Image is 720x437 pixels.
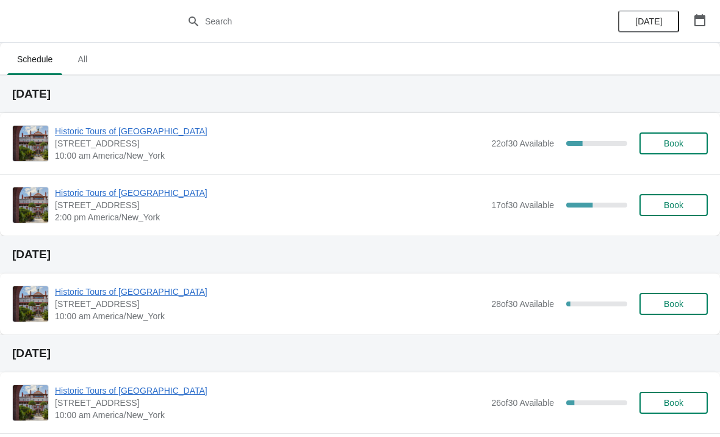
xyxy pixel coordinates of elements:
span: 17 of 30 Available [491,200,554,210]
span: Historic Tours of [GEOGRAPHIC_DATA] [55,187,485,199]
button: Book [639,293,708,315]
img: Historic Tours of Flagler College | 74 King Street, St. Augustine, FL, USA | 10:00 am America/New... [13,126,48,161]
span: [STREET_ADDRESS] [55,397,485,409]
span: Schedule [7,48,62,70]
span: [STREET_ADDRESS] [55,199,485,211]
img: Historic Tours of Flagler College | 74 King Street, St. Augustine, FL, USA | 10:00 am America/New... [13,385,48,421]
span: 28 of 30 Available [491,299,554,309]
span: [DATE] [635,16,662,26]
span: Historic Tours of [GEOGRAPHIC_DATA] [55,385,485,397]
img: Historic Tours of Flagler College | 74 King Street, St. Augustine, FL, USA | 2:00 pm America/New_... [13,187,48,223]
span: All [67,48,98,70]
span: 22 of 30 Available [491,139,554,148]
span: 26 of 30 Available [491,398,554,408]
span: Book [664,299,683,309]
span: Historic Tours of [GEOGRAPHIC_DATA] [55,286,485,298]
h2: [DATE] [12,248,708,261]
button: Book [639,132,708,154]
span: [STREET_ADDRESS] [55,298,485,310]
h2: [DATE] [12,347,708,359]
span: [STREET_ADDRESS] [55,137,485,150]
button: Book [639,194,708,216]
input: Search [204,10,540,32]
button: Book [639,392,708,414]
span: Book [664,398,683,408]
span: 10:00 am America/New_York [55,310,485,322]
button: [DATE] [618,10,679,32]
span: Historic Tours of [GEOGRAPHIC_DATA] [55,125,485,137]
span: Book [664,139,683,148]
span: 10:00 am America/New_York [55,150,485,162]
img: Historic Tours of Flagler College | 74 King Street, St. Augustine, FL, USA | 10:00 am America/New... [13,286,48,322]
span: 2:00 pm America/New_York [55,211,485,223]
h2: [DATE] [12,88,708,100]
span: Book [664,200,683,210]
span: 10:00 am America/New_York [55,409,485,421]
